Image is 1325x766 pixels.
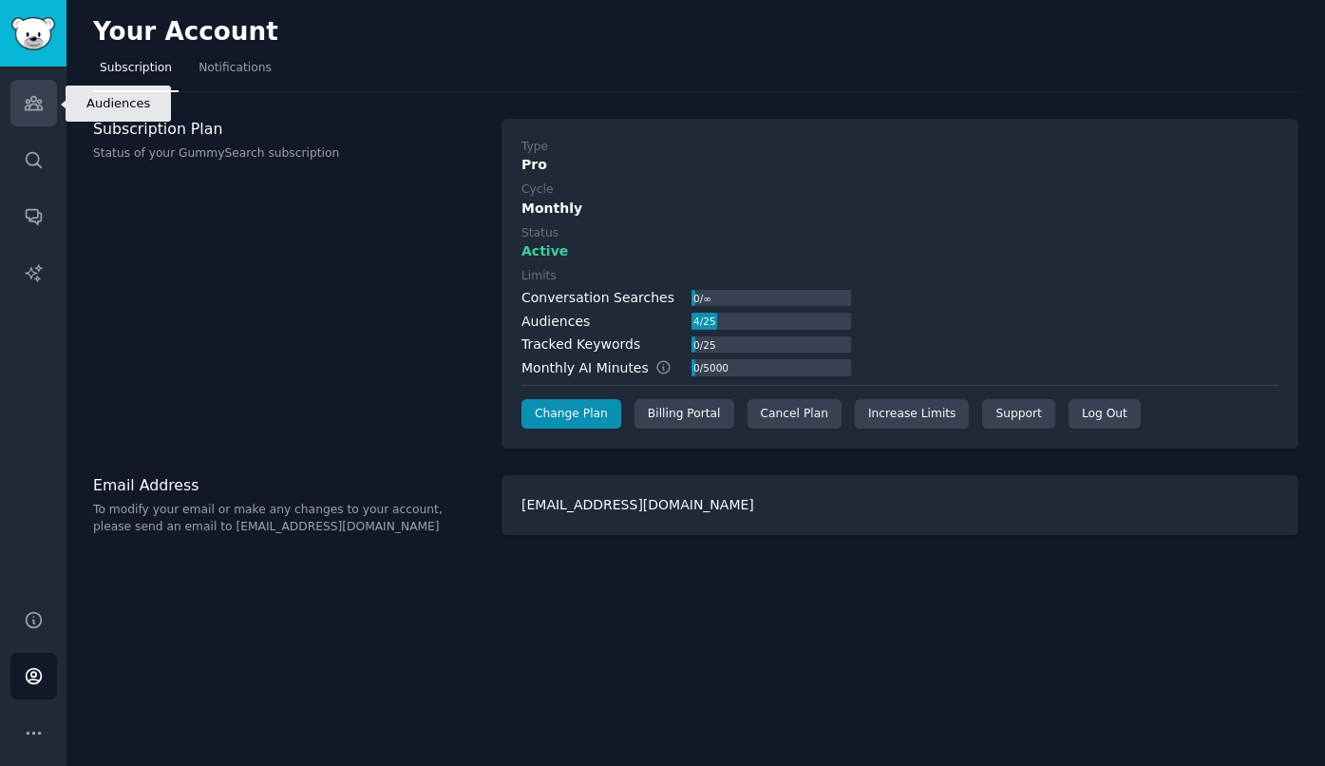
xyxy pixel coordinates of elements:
[93,17,278,48] h2: Your Account
[748,399,842,430] div: Cancel Plan
[691,336,717,354] div: 0 / 25
[199,60,272,77] span: Notifications
[521,155,1278,175] div: Pro
[521,288,674,308] div: Conversation Searches
[93,502,482,535] p: To modify your email or make any changes to your account, please send an email to [EMAIL_ADDRESS]...
[521,241,568,261] span: Active
[521,268,557,285] div: Limits
[100,60,172,77] span: Subscription
[93,475,482,495] h3: Email Address
[634,399,734,430] div: Billing Portal
[521,399,621,430] a: Change Plan
[521,312,590,332] div: Audiences
[521,335,640,354] div: Tracked Keywords
[521,182,553,199] div: Cycle
[93,119,482,139] h3: Subscription Plan
[521,225,558,242] div: Status
[502,475,1298,535] div: [EMAIL_ADDRESS][DOMAIN_NAME]
[93,53,179,92] a: Subscription
[521,139,548,156] div: Type
[691,290,712,307] div: 0 / ∞
[691,359,729,376] div: 0 / 5000
[982,399,1054,430] a: Support
[521,358,691,378] div: Monthly AI Minutes
[521,199,1278,219] div: Monthly
[1069,399,1141,430] div: Log Out
[192,53,278,92] a: Notifications
[93,145,482,163] p: Status of your GummySearch subscription
[691,313,717,330] div: 4 / 25
[11,17,55,50] img: GummySearch logo
[855,399,970,430] a: Increase Limits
